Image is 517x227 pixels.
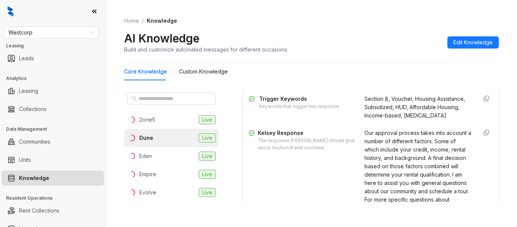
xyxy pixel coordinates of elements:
a: Home [123,17,140,25]
a: Units [19,152,31,168]
h3: Resident Operations [6,195,106,202]
li: Rent Collections [2,203,104,218]
a: Knowledge [19,171,49,186]
li: Leads [2,51,104,66]
li: Leasing [2,83,104,99]
h3: Analytics [6,75,106,82]
a: Leasing [19,83,38,99]
div: Empire [139,170,156,178]
div: The response [PERSON_NAME] should give about Section 8 and vouchers [258,137,355,152]
h2: AI Knowledge [124,31,199,45]
a: Collections [19,102,47,117]
a: Rent Collections [19,203,59,218]
li: Communities [2,134,104,149]
span: Live [199,152,216,161]
div: Evolve [139,188,156,197]
a: Communities [19,134,50,149]
span: Knowledge [147,17,177,24]
img: logo [8,6,13,17]
h3: Leasing [6,42,106,49]
span: Westcorp [8,27,94,38]
span: Live [199,115,216,124]
span: search [132,96,137,101]
span: Section 8, Voucher, Housing Assistance, Subsidized, HUD, Affordable Housing, Income-based, [MEDIC... [364,95,465,119]
h3: Data Management [6,126,106,133]
li: Units [2,152,104,168]
div: Kelsey Response [258,129,355,137]
div: Eden [139,152,152,160]
div: Custom Knowledge [179,67,228,76]
span: Live [199,188,216,197]
div: Core Knowledge [124,67,167,76]
a: Leads [19,51,34,66]
span: Live [199,170,216,179]
span: Live [199,133,216,142]
button: Edit Knowledge [447,36,499,49]
div: Dune [139,134,153,142]
div: Keywords that trigger this response [259,103,339,110]
li: Collections [2,102,104,117]
div: Build and customize automated messages for different occasions. [124,45,288,53]
li: / [142,17,144,25]
span: Edit Knowledge [453,38,493,47]
li: Knowledge [2,171,104,186]
div: 2one5 [139,116,155,124]
div: Trigger Keywords [259,95,339,103]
